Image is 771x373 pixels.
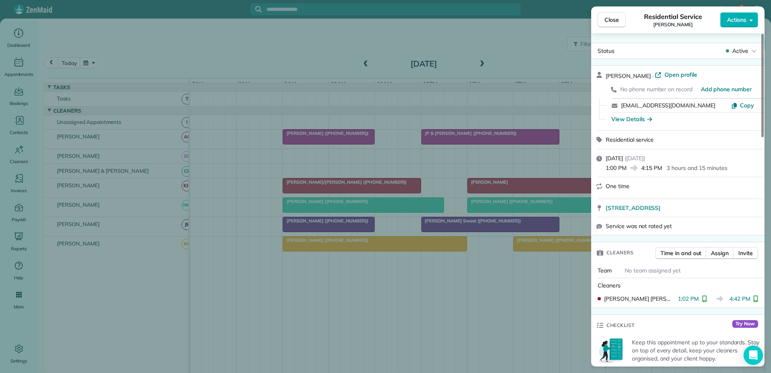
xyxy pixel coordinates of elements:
[625,155,645,162] span: ( [DATE] )
[655,71,697,79] a: Open profile
[606,136,654,143] span: Residential service
[740,102,754,109] span: Copy
[604,16,619,24] span: Close
[598,47,615,54] span: Status
[606,72,651,80] span: [PERSON_NAME]
[621,102,715,109] a: [EMAIL_ADDRESS][DOMAIN_NAME]
[665,71,697,79] span: Open profile
[744,346,763,365] div: Open Intercom Messenger
[701,85,752,93] a: Add phone number
[598,282,621,289] span: Cleaners
[653,21,693,28] span: [PERSON_NAME]
[604,295,675,303] span: [PERSON_NAME] [PERSON_NAME]
[644,12,702,21] span: Residential Service
[641,164,662,172] span: 4:15 PM
[733,247,758,259] button: Invite
[606,222,672,230] span: Service was not rated yet
[655,247,706,259] button: Time in and out
[706,247,734,259] button: Assign
[625,267,681,274] span: No team assigned yet
[731,101,754,109] button: Copy
[606,155,623,162] span: [DATE]
[727,16,746,24] span: Actions
[606,204,760,212] a: [STREET_ADDRESS]
[606,321,635,329] span: Checklist
[620,86,692,93] span: No phone number on record
[598,267,612,274] span: Team
[606,182,629,190] span: One time
[711,249,729,257] span: Assign
[678,295,699,303] span: 1:02 PM
[729,295,750,303] span: 4:42 PM
[732,47,748,55] span: Active
[606,249,633,257] span: Cleaners
[661,249,701,257] span: Time in and out
[606,164,627,172] span: 1:00 PM
[611,115,652,123] button: View Details
[632,338,760,363] p: Keep this appointment up to your standards. Stay on top of every detail, keep your cleaners organ...
[606,204,661,212] span: [STREET_ADDRESS]
[738,249,753,257] span: Invite
[651,73,655,79] span: ·
[667,164,727,172] p: 3 hours and 15 minutes
[598,12,626,27] button: Close
[732,320,758,328] span: Try Now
